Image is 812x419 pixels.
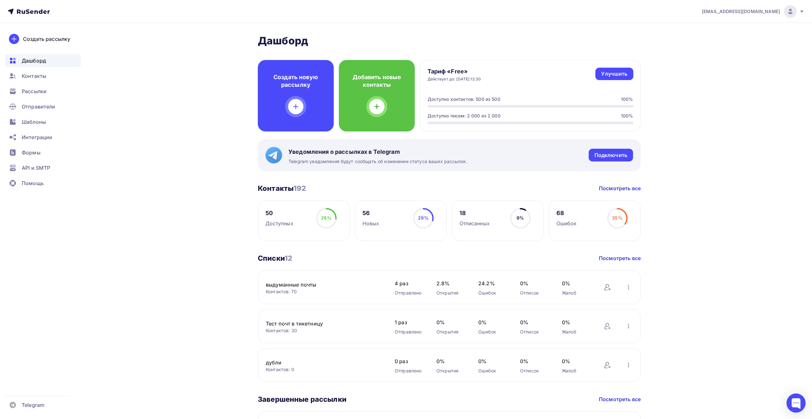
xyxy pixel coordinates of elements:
div: Создать рассылку [23,35,70,43]
div: 100% [621,113,633,119]
span: 35% [612,215,622,221]
div: Улучшить [601,70,627,78]
span: Интеграции [22,133,52,141]
a: Формы [5,146,81,159]
div: Отписок [520,329,549,335]
div: Контактов: 70 [266,288,382,295]
span: [EMAIL_ADDRESS][DOMAIN_NAME] [702,8,780,15]
h3: Завершенные рассылки [258,395,346,404]
span: 29% [418,215,428,221]
div: Ошибок [478,329,507,335]
div: Отписанных [459,220,490,227]
div: Отписок [520,368,549,374]
span: Дашборд [22,57,46,64]
div: 100% [621,96,633,102]
div: Доступных [265,220,294,227]
span: 0% [562,357,591,365]
h3: Списки [258,254,292,263]
span: Контакты [22,72,46,80]
div: Новых [362,220,379,227]
div: Открытия [436,368,466,374]
a: дубли [266,359,374,366]
span: API и SMTP [22,164,50,172]
span: Шаблоны [22,118,46,126]
span: 24.2% [478,280,507,287]
div: Действует до: [DATE] 12:30 [428,77,481,82]
div: Ошибок [478,290,507,296]
div: Открытия [436,329,466,335]
a: Отправители [5,100,81,113]
h2: Дашборд [258,34,641,47]
span: 9% [517,215,524,221]
a: выдуманные почты [266,281,374,288]
span: 0% [478,318,507,326]
div: Отправлено [395,329,424,335]
span: Telegram уведомления будут сообщать об изменении статуса ваших рассылок. [288,158,467,165]
span: Рассылки [22,87,47,95]
div: 56 [362,209,379,217]
h4: Тариф «Free» [428,68,481,75]
span: Отправители [22,103,56,110]
div: Жалоб [562,290,591,296]
h4: Добавить новые контакты [349,73,405,89]
span: 0% [520,357,549,365]
div: 68 [556,209,577,217]
span: 0% [520,318,549,326]
div: Жалоб [562,329,591,335]
span: 12 [285,254,292,262]
div: Контактов: 30 [266,327,382,334]
a: Посмотреть все [599,395,641,403]
a: Дашборд [5,54,81,67]
a: Контакты [5,70,81,82]
div: Ошибок [556,220,577,227]
div: Отправлено [395,368,424,374]
h3: Контакты [258,184,306,193]
span: Уведомления о рассылках в Telegram [288,148,467,156]
span: 0% [436,357,466,365]
div: Доступно писем: 2 000 из 2 000 [428,113,501,119]
a: Посмотреть все [599,254,641,262]
div: Контактов: 0 [266,366,382,373]
div: Ошибок [478,368,507,374]
h4: Создать новую рассылку [268,73,324,89]
div: Отписок [520,290,549,296]
div: Подключить [594,152,627,159]
span: 192 [294,184,306,192]
span: 0% [562,280,591,287]
span: 2.8% [436,280,466,287]
div: Открытия [436,290,466,296]
div: 50 [265,209,294,217]
span: 0 раз [395,357,424,365]
a: Рассылки [5,85,81,98]
a: Посмотреть все [599,184,641,192]
a: Тест почт в тикетницу [266,320,374,327]
a: Шаблоны [5,116,81,128]
div: Доступно контактов: 500 из 500 [428,96,500,102]
div: 18 [459,209,490,217]
span: 4 раз [395,280,424,287]
span: 0% [562,318,591,326]
div: Отправлено [395,290,424,296]
a: [EMAIL_ADDRESS][DOMAIN_NAME] [702,5,804,18]
span: Помощь [22,179,44,187]
span: 0% [436,318,466,326]
span: 26% [321,215,331,221]
div: Жалоб [562,368,591,374]
span: Формы [22,149,41,156]
span: Telegram [22,401,44,409]
span: 0% [478,357,507,365]
span: 1 раз [395,318,424,326]
span: 0% [520,280,549,287]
